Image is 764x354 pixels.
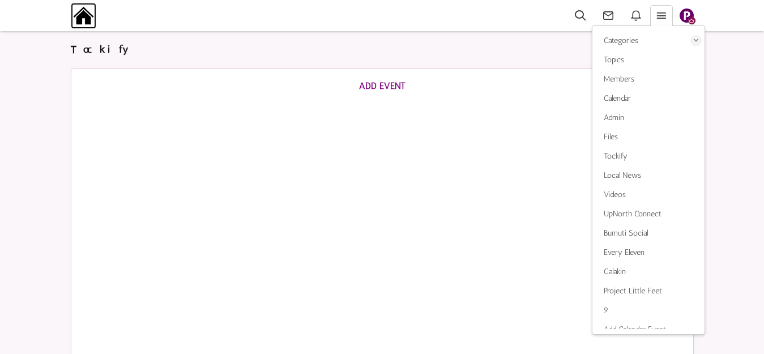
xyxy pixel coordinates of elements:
[592,108,705,127] a: Admin
[604,228,648,238] span: Bumuti Social
[604,55,624,65] span: Topics
[604,190,626,199] span: Videos
[592,31,705,50] a: Categories
[604,113,624,122] span: Admin
[604,209,661,219] span: UpNorth Connect
[592,89,705,108] a: Calendar
[604,305,608,315] span: 9
[592,282,705,301] a: Project Little Feet
[592,320,705,339] a: Add Calendar Event
[592,127,705,147] a: Files
[604,267,626,276] span: Galakin
[71,3,96,28] img: output-onlinepngtools%20-%202025-09-15T191211.976.png
[604,325,666,334] span: Add Calendar Event
[592,147,705,166] a: Tockify
[604,151,628,161] span: Tockify
[592,301,705,320] a: 9
[592,70,705,89] a: Members
[604,286,662,296] span: Project Little Feet
[680,8,694,23] img: Slide1.png
[592,262,705,282] a: Galakin
[71,43,131,56] span: Tockify
[592,50,705,70] a: Topics
[359,80,406,91] a: ADD EVENT
[604,132,618,142] span: Files
[592,204,705,224] a: UpNorth Connect
[604,93,631,103] span: Calendar
[592,224,705,243] a: Bumuti Social
[604,248,645,257] span: Every Eleven
[592,185,705,204] a: Videos
[604,74,634,84] span: Members
[592,166,705,185] a: Local News
[604,170,641,180] span: Local News
[592,243,705,262] a: Every Eleven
